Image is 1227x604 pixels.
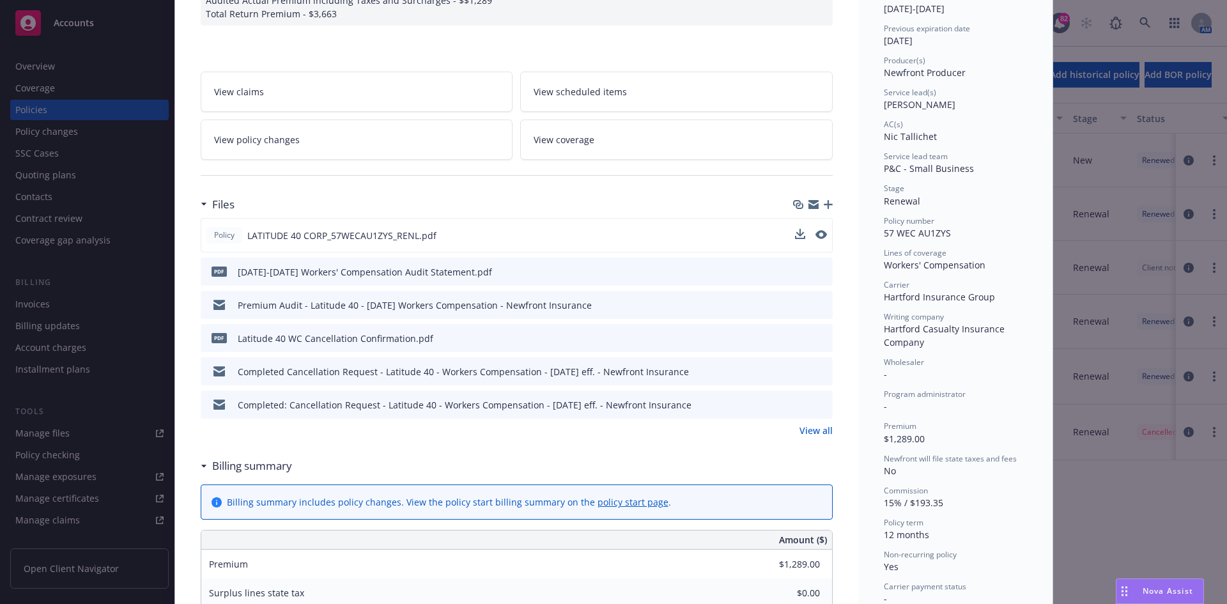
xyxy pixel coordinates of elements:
[884,279,909,290] span: Carrier
[884,389,966,399] span: Program administrator
[214,133,300,146] span: View policy changes
[884,55,925,66] span: Producer(s)
[534,133,594,146] span: View coverage
[884,581,966,592] span: Carrier payment status
[816,398,828,412] button: preview file
[201,196,235,213] div: Files
[212,458,292,474] h3: Billing summary
[212,229,237,241] span: Policy
[884,421,916,431] span: Premium
[227,495,671,509] div: Billing summary includes policy changes. View the policy start billing summary on the .
[201,120,513,160] a: View policy changes
[884,130,937,143] span: Nic Tallichet
[238,398,691,412] div: Completed: Cancellation Request - Latitude 40 - Workers Compensation - [DATE] eff. - Newfront Ins...
[884,66,966,79] span: Newfront Producer
[884,357,924,368] span: Wholesaler
[815,230,827,239] button: preview file
[884,400,887,412] span: -
[884,433,925,445] span: $1,289.00
[520,72,833,112] a: View scheduled items
[884,215,934,226] span: Policy number
[816,265,828,279] button: preview file
[238,265,492,279] div: [DATE]-[DATE] Workers' Compensation Audit Statement.pdf
[884,291,995,303] span: Hartford Insurance Group
[796,332,806,345] button: download file
[745,555,828,574] input: 0.00
[884,195,920,207] span: Renewal
[779,533,827,546] span: Amount ($)
[1116,578,1204,604] button: Nova Assist
[884,259,985,271] span: Workers' Compensation
[745,584,828,603] input: 0.00
[795,229,805,242] button: download file
[214,85,264,98] span: View claims
[796,265,806,279] button: download file
[201,72,513,112] a: View claims
[884,151,948,162] span: Service lead team
[212,267,227,276] span: pdf
[884,183,904,194] span: Stage
[884,98,955,111] span: [PERSON_NAME]
[884,485,928,496] span: Commission
[212,196,235,213] h3: Files
[884,227,951,239] span: 57 WEC AU1ZYS
[884,529,929,541] span: 12 months
[816,298,828,312] button: preview file
[884,465,896,477] span: No
[212,333,227,343] span: pdf
[884,453,1017,464] span: Newfront will file state taxes and fees
[796,365,806,378] button: download file
[238,298,592,312] div: Premium Audit - Latitude 40 - [DATE] Workers Compensation - Newfront Insurance
[201,458,292,474] div: Billing summary
[884,35,913,47] span: [DATE]
[884,497,943,509] span: 15% / $193.35
[816,332,828,345] button: preview file
[884,323,1007,348] span: Hartford Casualty Insurance Company
[884,549,957,560] span: Non-recurring policy
[796,398,806,412] button: download file
[884,247,946,258] span: Lines of coverage
[238,332,433,345] div: Latitude 40 WC Cancellation Confirmation.pdf
[534,85,627,98] span: View scheduled items
[884,311,944,322] span: Writing company
[1116,579,1132,603] div: Drag to move
[799,424,833,437] a: View all
[884,561,899,573] span: Yes
[816,365,828,378] button: preview file
[209,587,304,599] span: Surplus lines state tax
[209,558,248,570] span: Premium
[796,298,806,312] button: download file
[884,119,903,130] span: AC(s)
[884,368,887,380] span: -
[884,23,970,34] span: Previous expiration date
[884,87,936,98] span: Service lead(s)
[884,517,923,528] span: Policy term
[238,365,689,378] div: Completed Cancellation Request - Latitude 40 - Workers Compensation - [DATE] eff. - Newfront Insu...
[598,496,668,508] a: policy start page
[884,162,974,174] span: P&C - Small Business
[1143,585,1193,596] span: Nova Assist
[520,120,833,160] a: View coverage
[815,229,827,242] button: preview file
[795,229,805,239] button: download file
[247,229,436,242] span: LATITUDE 40 CORP_57WECAU1ZYS_RENL.pdf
